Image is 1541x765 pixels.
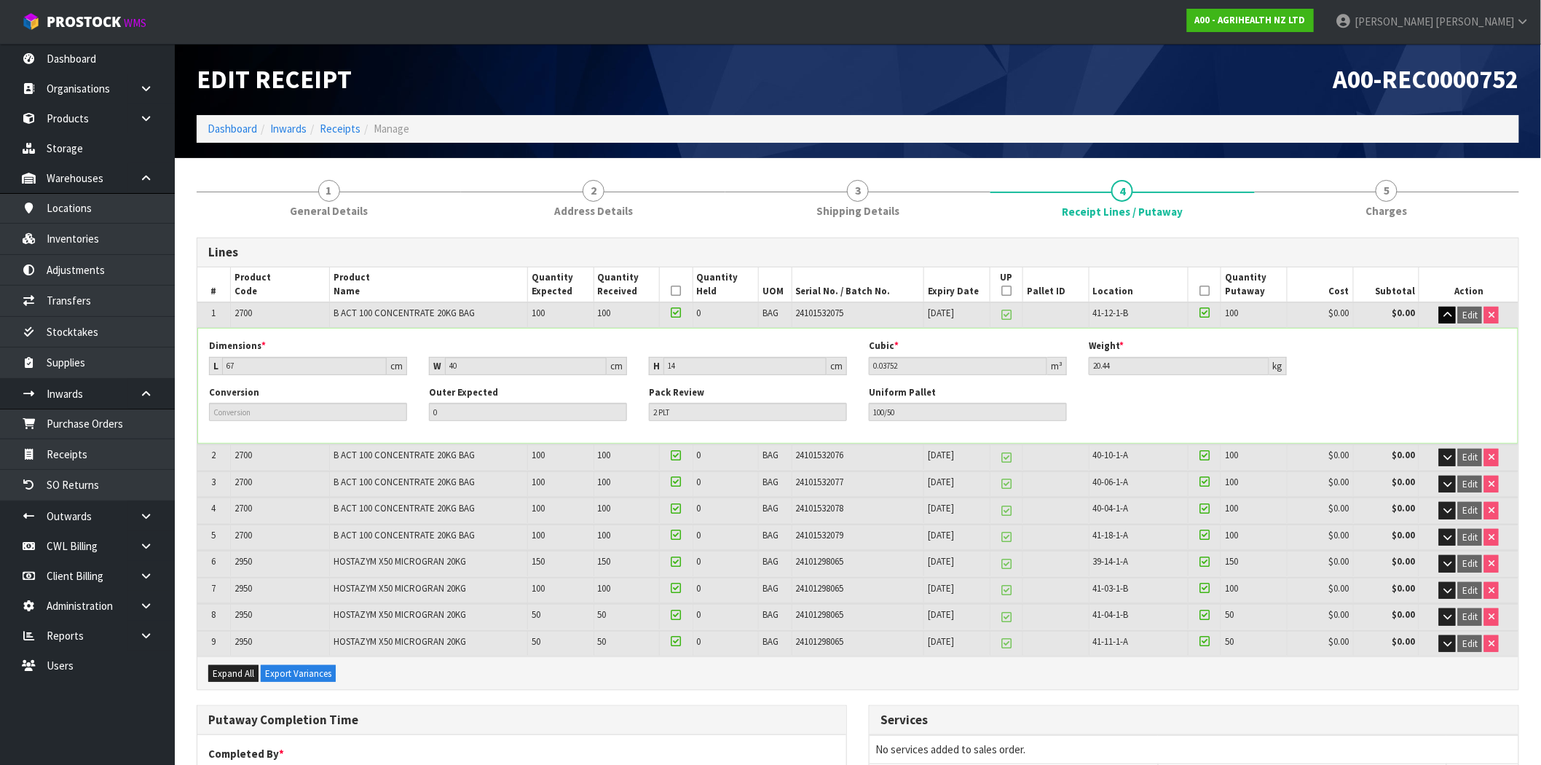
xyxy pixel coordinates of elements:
[796,529,844,541] span: 24101532079
[211,307,216,319] span: 1
[697,529,701,541] span: 0
[928,476,954,488] span: [DATE]
[1062,204,1183,219] span: Receipt Lines / Putaway
[697,635,701,648] span: 0
[1329,555,1349,568] span: $0.00
[1392,449,1415,461] strong: $0.00
[693,267,759,302] th: Quantity Held
[796,449,844,461] span: 24101532076
[762,608,779,621] span: BAG
[847,180,869,202] span: 3
[197,63,352,95] span: Edit Receipt
[433,360,441,372] strong: W
[762,307,779,319] span: BAG
[1093,582,1129,595] span: 41-03-1-B
[234,476,252,488] span: 2700
[209,386,259,399] label: Conversion
[1458,307,1482,324] button: Edit
[1195,14,1306,26] strong: A00 - AGRIHEALTH NZ LTD
[209,340,266,353] label: Dimensions
[270,122,307,136] a: Inwards
[1225,449,1238,461] span: 100
[1462,611,1478,623] span: Edit
[816,203,899,219] span: Shipping Details
[1366,203,1408,219] span: Charges
[1462,557,1478,570] span: Edit
[208,665,259,683] button: Expand All
[598,529,611,541] span: 100
[928,449,954,461] span: [DATE]
[1329,307,1349,319] span: $0.00
[697,608,701,621] span: 0
[532,555,545,568] span: 150
[1462,451,1478,463] span: Edit
[528,267,594,302] th: Quantity Expected
[1187,9,1314,32] a: A00 - AGRIHEALTH NZ LTD
[649,386,704,399] label: Pack Review
[1392,476,1415,488] strong: $0.00
[532,307,545,319] span: 100
[1089,340,1124,353] label: Weight
[208,713,835,727] h3: Putaway Completion Time
[762,555,779,568] span: BAG
[211,635,216,648] span: 9
[928,307,954,319] span: [DATE]
[869,340,899,353] label: Cubic
[387,357,407,375] div: cm
[1392,502,1415,514] strong: $0.00
[598,635,607,648] span: 50
[1093,307,1129,319] span: 41-12-1-B
[928,582,954,595] span: [DATE]
[1221,267,1288,302] th: Quantity Putaway
[792,267,923,302] th: Serial No. / Batch No.
[928,529,954,541] span: [DATE]
[234,449,252,461] span: 2700
[213,667,254,680] span: Expand All
[796,502,844,514] span: 24101532078
[1225,476,1238,488] span: 100
[290,203,368,219] span: General Details
[1392,608,1415,621] strong: $0.00
[532,608,540,621] span: 50
[796,307,844,319] span: 24101532075
[1093,449,1129,461] span: 40-10-1-A
[928,635,954,648] span: [DATE]
[1093,635,1129,648] span: 41-11-1-A
[598,307,611,319] span: 100
[532,582,545,595] span: 100
[924,267,990,302] th: Expiry Date
[796,476,844,488] span: 24101532077
[1329,529,1349,541] span: $0.00
[869,386,936,399] label: Uniform Pallet
[1458,502,1482,519] button: Edit
[334,582,466,595] span: HOSTAZYM X50 MICROGRAN 20KG
[1225,635,1234,648] span: 50
[334,529,475,541] span: B ACT 100 CONCENTRATE 20KG BAG
[1392,555,1415,568] strong: $0.00
[649,403,847,421] input: Pack Review
[234,529,252,541] span: 2700
[234,502,252,514] span: 2700
[653,360,660,372] strong: H
[928,608,954,621] span: [DATE]
[211,502,216,514] span: 4
[211,608,216,621] span: 8
[759,267,792,302] th: UOM
[796,555,844,568] span: 24101298065
[209,403,407,421] input: Conversion
[211,476,216,488] span: 3
[1225,529,1238,541] span: 100
[334,608,466,621] span: HOSTAZYM X50 MICROGRAN 20KG
[1458,449,1482,466] button: Edit
[1392,582,1415,595] strong: $0.00
[663,357,827,375] input: Height
[762,582,779,595] span: BAG
[762,529,779,541] span: BAG
[1333,63,1519,95] span: A00-REC0000752
[1093,502,1129,514] span: 40-04-1-A
[1023,267,1089,302] th: Pallet ID
[1225,555,1238,568] span: 150
[880,713,1507,727] h3: Services
[990,267,1022,302] th: UP
[1225,502,1238,514] span: 100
